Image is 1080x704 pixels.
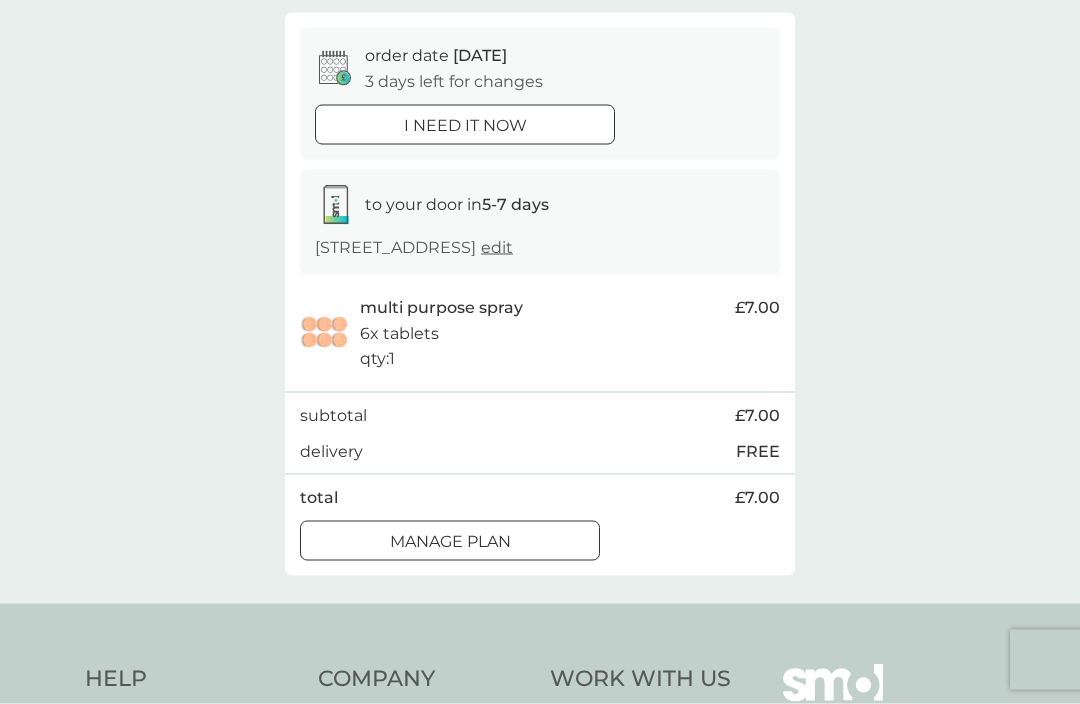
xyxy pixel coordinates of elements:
h4: Help [85,664,298,695]
p: i need it now [404,113,527,139]
button: i need it now [315,105,615,145]
h4: Work With Us [550,664,731,695]
span: to your door in [365,195,549,214]
button: Manage plan [300,521,600,561]
p: [STREET_ADDRESS] [315,235,513,261]
p: subtotal [300,403,367,429]
p: FREE [736,439,780,465]
p: delivery [300,439,363,465]
h4: Company [318,664,531,695]
p: total [300,485,338,511]
p: multi purpose spray [360,295,523,321]
p: qty : 1 [360,346,395,372]
span: £7.00 [735,403,780,429]
p: Manage plan [390,529,511,555]
p: 3 days left for changes [365,69,543,95]
span: [DATE] [453,46,507,65]
p: 6x tablets [360,321,439,347]
p: order date [365,43,507,69]
strong: 5-7 days [482,195,549,214]
span: £7.00 [735,295,780,321]
span: £7.00 [735,485,780,511]
a: edit [481,238,513,257]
